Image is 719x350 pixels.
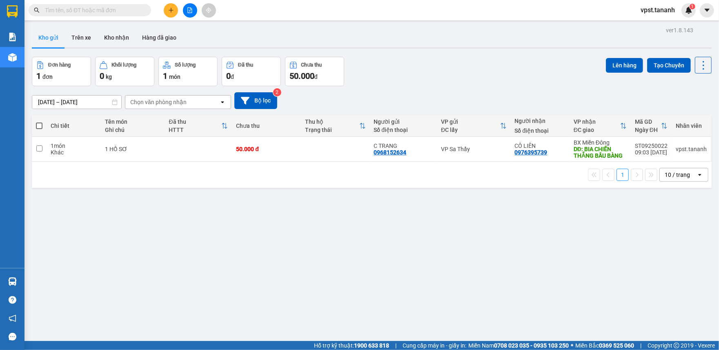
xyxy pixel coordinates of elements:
[168,7,174,13] span: plus
[515,143,565,149] div: CÔ LIÊN
[700,3,714,18] button: caret-down
[640,341,641,350] span: |
[8,277,17,286] img: warehouse-icon
[635,118,661,125] div: Mã GD
[515,127,565,134] div: Số điện thoại
[635,143,668,149] div: ST09250022
[676,123,707,129] div: Nhân viên
[98,28,136,47] button: Kho nhận
[42,74,53,80] span: đơn
[36,71,41,81] span: 1
[571,344,573,347] span: ⚪️
[8,53,17,62] img: warehouse-icon
[374,127,433,133] div: Số điện thoại
[34,7,40,13] span: search
[219,99,226,105] svg: open
[158,57,218,86] button: Số lượng1món
[374,118,433,125] div: Người gửi
[130,98,187,106] div: Chọn văn phòng nhận
[111,62,136,68] div: Khối lượng
[635,149,668,156] div: 09:03 [DATE]
[183,3,197,18] button: file-add
[690,4,695,9] sup: 1
[7,5,18,18] img: logo-vxr
[8,33,17,41] img: solution-icon
[494,342,569,349] strong: 0708 023 035 - 0935 103 250
[51,149,97,156] div: Khác
[617,169,629,181] button: 1
[314,341,389,350] span: Hỗ trợ kỹ thuật:
[606,58,643,73] button: Lên hàng
[48,62,71,68] div: Đơn hàng
[32,28,65,47] button: Kho gửi
[631,115,672,137] th: Toggle SortBy
[222,57,281,86] button: Đã thu0đ
[273,88,281,96] sup: 2
[226,71,231,81] span: 0
[441,118,500,125] div: VP gửi
[202,3,216,18] button: aim
[301,62,322,68] div: Chưa thu
[206,7,211,13] span: aim
[703,7,711,14] span: caret-down
[599,342,634,349] strong: 0369 525 060
[45,6,141,15] input: Tìm tên, số ĐT hoặc mã đơn
[105,146,161,152] div: 1 HỒ SƠ
[437,115,510,137] th: Toggle SortBy
[374,149,407,156] div: 0968152634
[676,146,707,152] div: vpst.tananh
[163,71,167,81] span: 1
[441,127,500,133] div: ĐC lấy
[305,118,359,125] div: Thu hộ
[665,171,690,179] div: 10 / trang
[169,118,222,125] div: Đã thu
[574,118,620,125] div: VP nhận
[32,96,121,109] input: Select a date range.
[515,118,565,124] div: Người nhận
[51,143,97,149] div: 1 món
[285,57,344,86] button: Chưa thu50.000đ
[570,115,631,137] th: Toggle SortBy
[95,57,154,86] button: Khối lượng0kg
[9,333,16,341] span: message
[136,28,183,47] button: Hàng đã giao
[100,71,104,81] span: 0
[105,118,161,125] div: Tên món
[441,146,506,152] div: VP Sa Thầy
[238,62,253,68] div: Đã thu
[354,342,389,349] strong: 1900 633 818
[169,127,222,133] div: HTTT
[165,115,232,137] th: Toggle SortBy
[635,127,661,133] div: Ngày ĐH
[234,92,277,109] button: Bộ lọc
[301,115,370,137] th: Toggle SortBy
[666,26,693,35] div: ver 1.8.143
[289,71,314,81] span: 50.000
[685,7,692,14] img: icon-new-feature
[9,314,16,322] span: notification
[574,146,627,159] div: DĐ: BIA CHIẾN THẮNG BẦU BÀNG
[515,149,548,156] div: 0976395739
[305,127,359,133] div: Trạng thái
[169,74,180,80] span: món
[32,57,91,86] button: Đơn hàng1đơn
[574,127,620,133] div: ĐC giao
[468,341,569,350] span: Miền Nam
[175,62,196,68] div: Số lượng
[9,296,16,304] span: question-circle
[674,343,679,348] span: copyright
[231,74,234,80] span: đ
[697,172,703,178] svg: open
[187,7,193,13] span: file-add
[51,123,97,129] div: Chi tiết
[236,146,297,152] div: 50.000 đ
[575,341,634,350] span: Miền Bắc
[574,139,627,146] div: BX Miền Đông
[395,341,396,350] span: |
[106,74,112,80] span: kg
[647,58,691,73] button: Tạo Chuyến
[691,4,694,9] span: 1
[105,127,161,133] div: Ghi chú
[65,28,98,47] button: Trên xe
[403,341,466,350] span: Cung cấp máy in - giấy in:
